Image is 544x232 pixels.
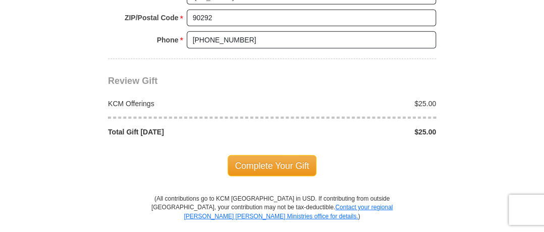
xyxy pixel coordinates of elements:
strong: Phone [157,33,179,47]
div: $25.00 [272,127,442,137]
span: Review Gift [108,76,157,86]
strong: ZIP/Postal Code [125,11,179,25]
div: Total Gift [DATE] [103,127,273,137]
div: $25.00 [272,99,442,109]
span: Complete Your Gift [228,155,317,176]
div: KCM Offerings [103,99,273,109]
a: Contact your regional [PERSON_NAME] [PERSON_NAME] Ministries office for details. [184,204,393,219]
